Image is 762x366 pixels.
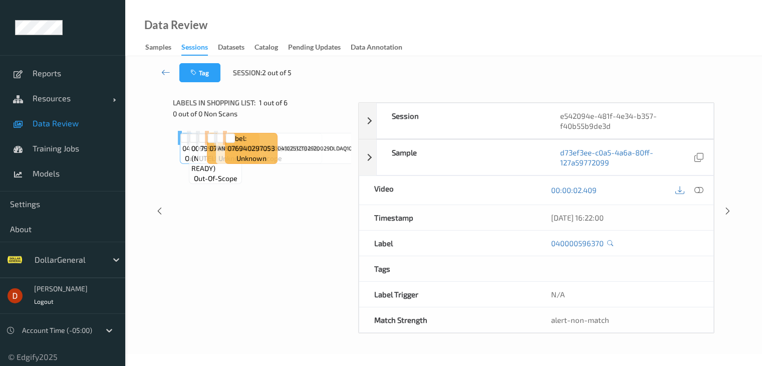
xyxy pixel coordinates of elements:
[351,42,402,55] div: Data Annotation
[255,42,278,55] div: Catalog
[218,41,255,55] a: Datasets
[551,185,597,195] a: 00:00:02.409
[145,42,171,55] div: Samples
[194,173,237,184] span: out-of-scope
[359,139,714,175] div: Sampled73ef3ee-c0a5-4a6a-80ff-127a59772099
[377,140,545,175] div: Sample
[377,103,545,138] div: Session
[545,103,713,138] div: e542094e-481f-4e34-b357-f40b55b9de3d
[218,42,244,55] div: Datasets
[255,41,288,55] a: Catalog
[262,68,292,78] span: 2 out of 5
[359,176,537,205] div: Video
[551,238,604,248] a: 040000596370
[351,41,412,55] a: Data Annotation
[551,213,698,223] div: [DATE] 16:22:00
[288,41,351,55] a: Pending Updates
[551,315,698,325] div: alert-non-match
[145,41,181,55] a: Samples
[259,98,288,108] span: 1 out of 6
[227,133,275,153] span: Label: 076940297053
[179,63,220,82] button: Tag
[191,133,239,173] span: Label: 009800820061 (NUTELLA B-READY)
[144,20,207,30] div: Data Review
[359,256,537,281] div: Tags
[288,42,341,55] div: Pending Updates
[173,109,351,119] div: 0 out of 0 Non Scans
[359,231,537,256] div: Label
[236,153,267,163] span: unknown
[536,282,713,307] div: N/A
[181,42,208,56] div: Sessions
[185,153,228,163] span: out-of-scope
[233,68,262,78] span: Session:
[560,147,692,167] a: d73ef3ee-c0a5-4a6a-80ff-127a59772099
[173,98,256,108] span: Labels in shopping list:
[181,41,218,56] a: Sessions
[359,205,537,230] div: Timestamp
[359,282,537,307] div: Label Trigger
[359,103,714,139] div: Sessione542094e-481f-4e34-b357-f40b55b9de3d
[359,307,537,332] div: Match Strength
